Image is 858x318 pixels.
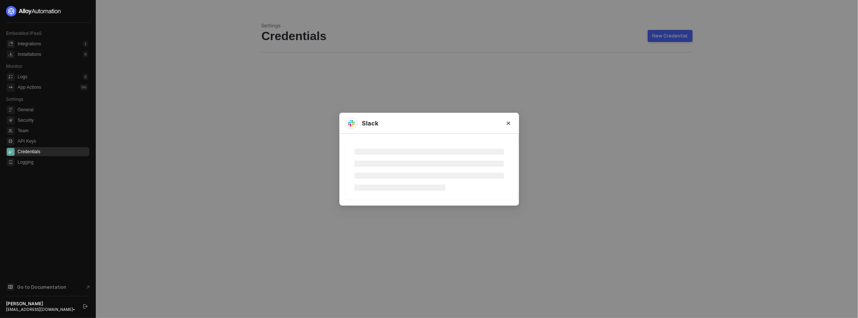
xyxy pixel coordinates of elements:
[83,74,88,80] div: 0
[18,126,88,135] span: Team
[83,51,88,57] div: 0
[83,41,88,47] div: 1
[18,116,88,125] span: Security
[18,41,41,47] div: Integrations
[7,137,15,145] span: api-key
[18,51,41,58] div: Installations
[362,119,378,127] div: Slack
[6,30,42,36] span: Embedded iPaaS
[498,113,519,134] button: Close
[6,6,89,16] a: logo
[262,22,693,29] div: Settings
[7,84,15,91] span: icon-app-actions
[18,105,88,114] span: General
[84,284,92,291] span: document-arrow
[6,63,22,69] span: Monitor
[7,127,15,135] span: team
[648,30,693,42] button: New Credential
[80,84,88,90] div: 0 %
[18,158,88,167] span: Logging
[6,6,61,16] img: logo
[83,304,88,309] span: logout
[17,284,66,290] span: Go to Documentation
[348,120,355,127] img: integration-icon
[7,73,15,81] span: icon-logs
[6,301,76,307] div: [PERSON_NAME]
[6,307,76,312] div: [EMAIL_ADDRESS][DOMAIN_NAME] •
[18,147,88,156] span: Credentials
[7,40,15,48] span: integrations
[18,84,41,91] div: App Actions
[6,96,23,102] span: Settings
[7,283,14,291] span: documentation
[18,74,27,80] div: Logs
[7,158,15,166] span: logging
[7,106,15,114] span: general
[653,33,688,39] div: New Credential
[262,29,693,43] div: Credentials
[18,137,88,146] span: API Keys
[6,282,90,291] a: Knowledge Base
[7,51,15,58] span: installations
[7,116,15,124] span: security
[7,148,15,156] span: credentials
